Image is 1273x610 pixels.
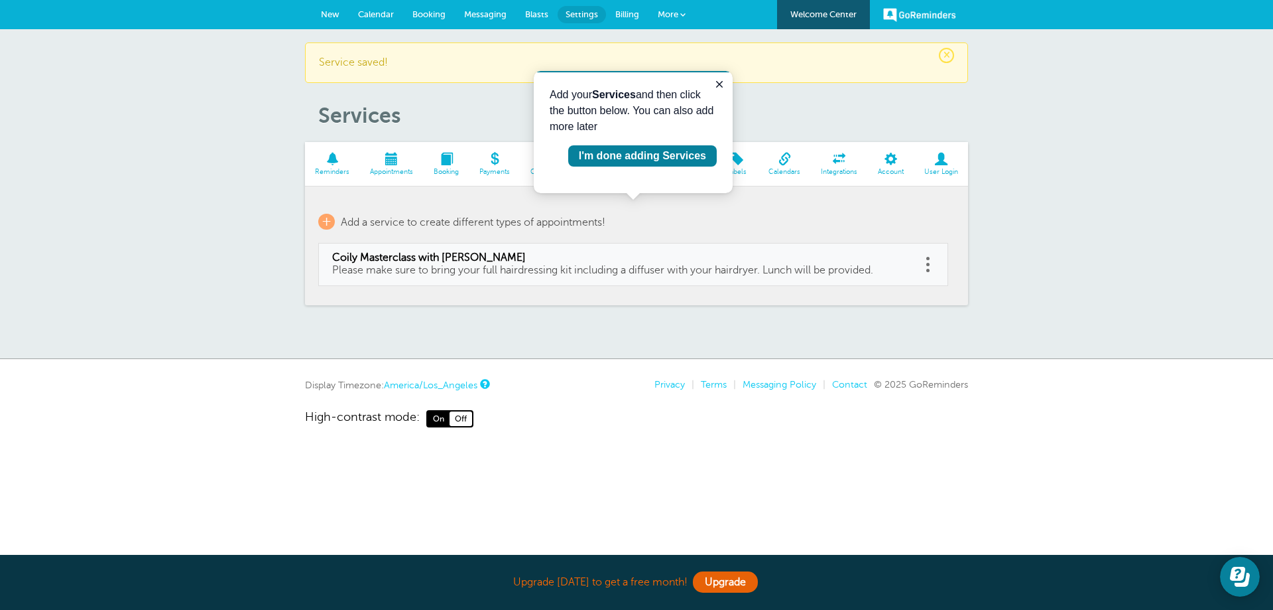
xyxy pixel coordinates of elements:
[874,379,968,390] span: © 2025 GoReminders
[430,168,463,176] span: Booking
[321,9,339,19] span: New
[318,214,335,230] span: +
[526,168,569,176] span: Customers
[305,410,968,427] a: High-contrast mode: On Off
[450,412,472,426] span: Off
[658,9,678,19] span: More
[816,379,825,390] li: |
[722,168,752,176] span: Labels
[811,142,868,187] a: Integrations
[685,379,694,390] li: |
[305,410,420,427] span: High-contrast mode:
[384,380,477,390] a: America/Los_Angeles
[558,6,606,23] a: Settings
[715,142,758,187] a: Labels
[464,9,507,19] span: Messaging
[818,168,861,176] span: Integrations
[701,379,727,390] a: Terms
[832,379,867,390] a: Contact
[319,56,954,69] p: Service saved!
[475,168,513,176] span: Payments
[566,9,598,19] span: Settings
[358,9,394,19] span: Calendar
[305,379,488,391] div: Display Timezone:
[743,379,816,390] a: Messaging Policy
[867,142,914,187] a: Account
[412,9,446,19] span: Booking
[341,216,605,228] span: Add a service to create different types of appointments!
[765,168,804,176] span: Calendars
[312,168,353,176] span: Reminders
[469,142,520,187] a: Payments
[305,142,360,187] a: Reminders
[318,103,968,128] h1: Services
[758,142,811,187] a: Calendars
[305,568,968,597] div: Upgrade [DATE] to get a free month!
[693,572,758,593] a: Upgrade
[480,380,488,388] a: This is the timezone being used to display dates and times to you on this device. Click the timez...
[360,142,424,187] a: Appointments
[332,252,908,264] span: Coily Masterclass with [PERSON_NAME]
[534,71,733,193] iframe: tooltip
[525,9,548,19] span: Blasts
[615,9,639,19] span: Billing
[914,142,968,187] a: User Login
[367,168,417,176] span: Appointments
[727,379,736,390] li: |
[520,142,576,187] a: Customers
[1220,557,1260,597] iframe: Resource center
[318,214,605,230] a: + Add a service to create different types of appointments!
[332,252,908,277] a: Coily Masterclass with [PERSON_NAME] Please make sure to bring your full hairdressing kit includi...
[939,48,954,63] span: ×
[424,142,469,187] a: Booking
[332,264,873,276] span: Please make sure to bring your full hairdressing kit including a diffuser with your hairdryer. Lu...
[428,412,450,426] span: On
[654,379,685,390] a: Privacy
[874,168,907,176] span: Account
[920,168,961,176] span: User Login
